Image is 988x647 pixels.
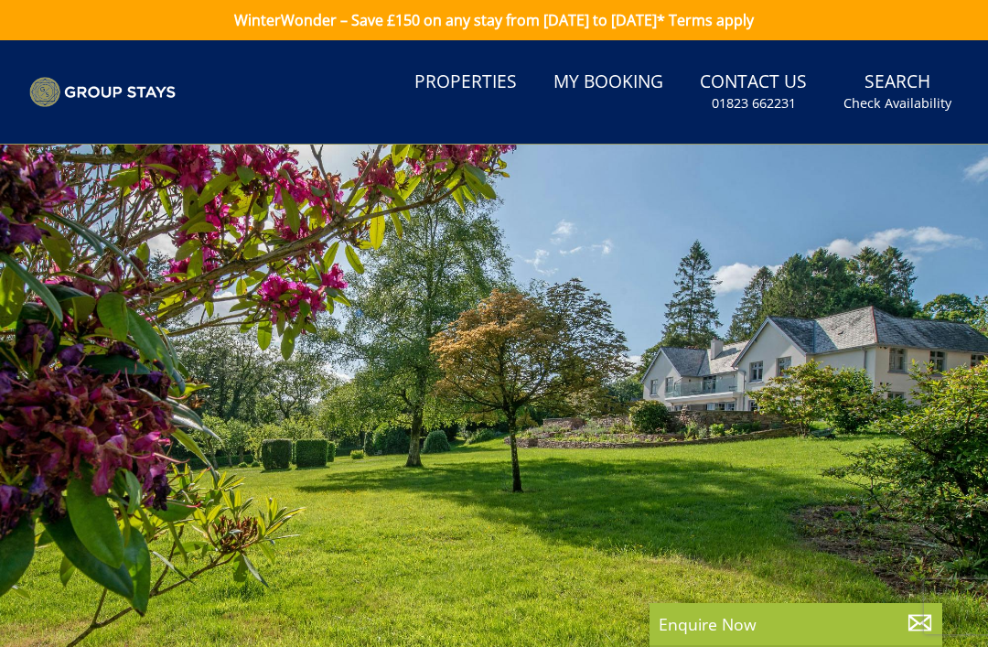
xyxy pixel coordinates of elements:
a: Contact Us01823 662231 [693,62,814,122]
a: SearchCheck Availability [836,62,959,122]
a: Properties [407,62,524,103]
img: Group Stays [29,77,176,108]
p: Enquire Now [659,612,933,636]
small: Check Availability [843,94,951,113]
a: My Booking [546,62,671,103]
small: 01823 662231 [712,94,796,113]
